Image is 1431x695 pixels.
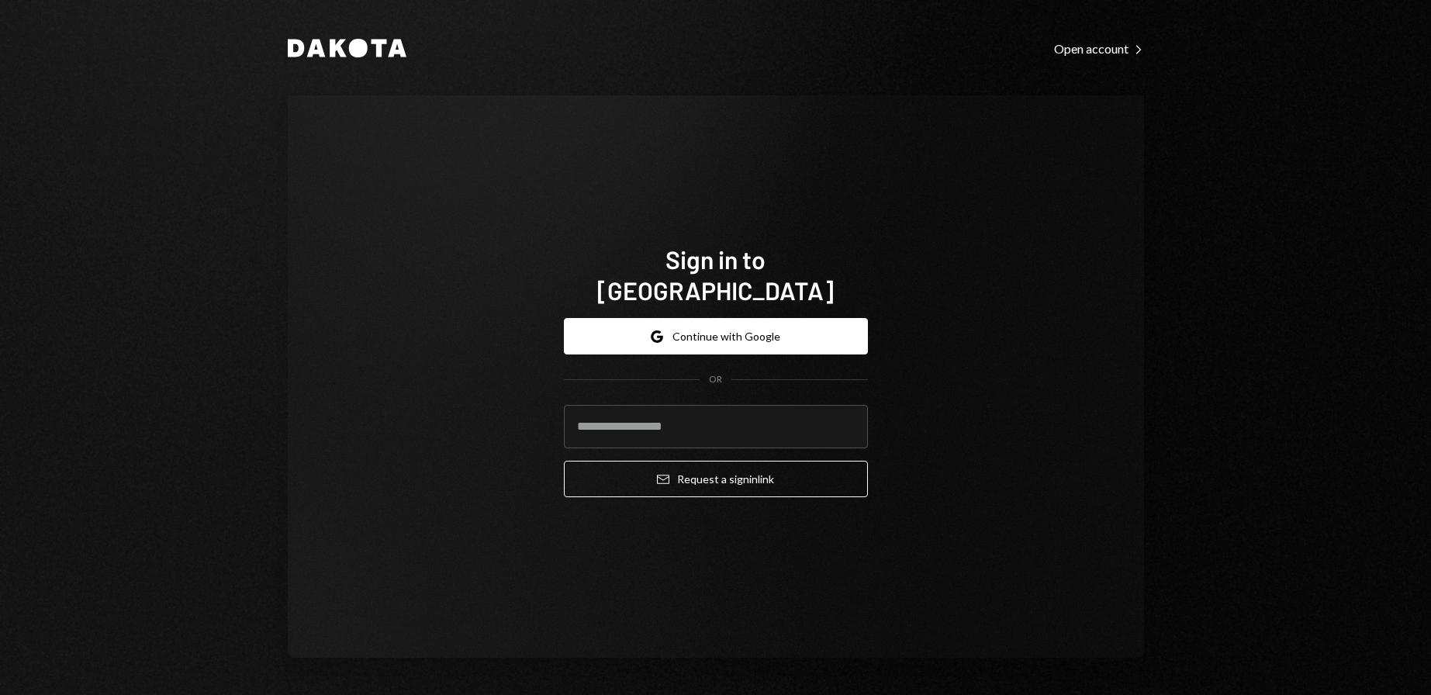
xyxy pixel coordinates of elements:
h1: Sign in to [GEOGRAPHIC_DATA] [564,244,868,306]
div: Open account [1054,41,1144,57]
a: Open account [1054,40,1144,57]
div: OR [709,373,722,386]
button: Request a signinlink [564,461,868,497]
button: Continue with Google [564,318,868,354]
